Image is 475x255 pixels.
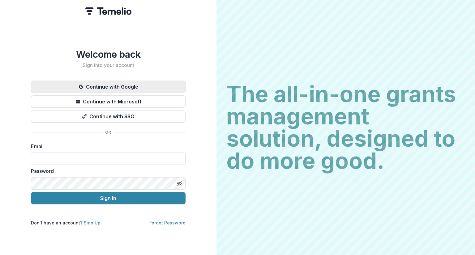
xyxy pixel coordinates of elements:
[84,220,101,225] a: Sign Up
[174,178,184,188] button: Toggle password visibility
[31,95,186,108] button: Continue with Microsoft
[149,220,186,225] a: Forgot Password
[31,110,186,123] button: Continue with SSO
[31,62,186,68] h2: Sign into your account
[31,81,186,93] button: Continue with Google
[31,167,182,175] label: Password
[85,7,131,15] img: Temelio
[31,143,182,150] label: Email
[31,49,186,60] h1: Welcome back
[31,219,101,226] p: Don't have an account?
[31,192,186,204] button: Sign In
